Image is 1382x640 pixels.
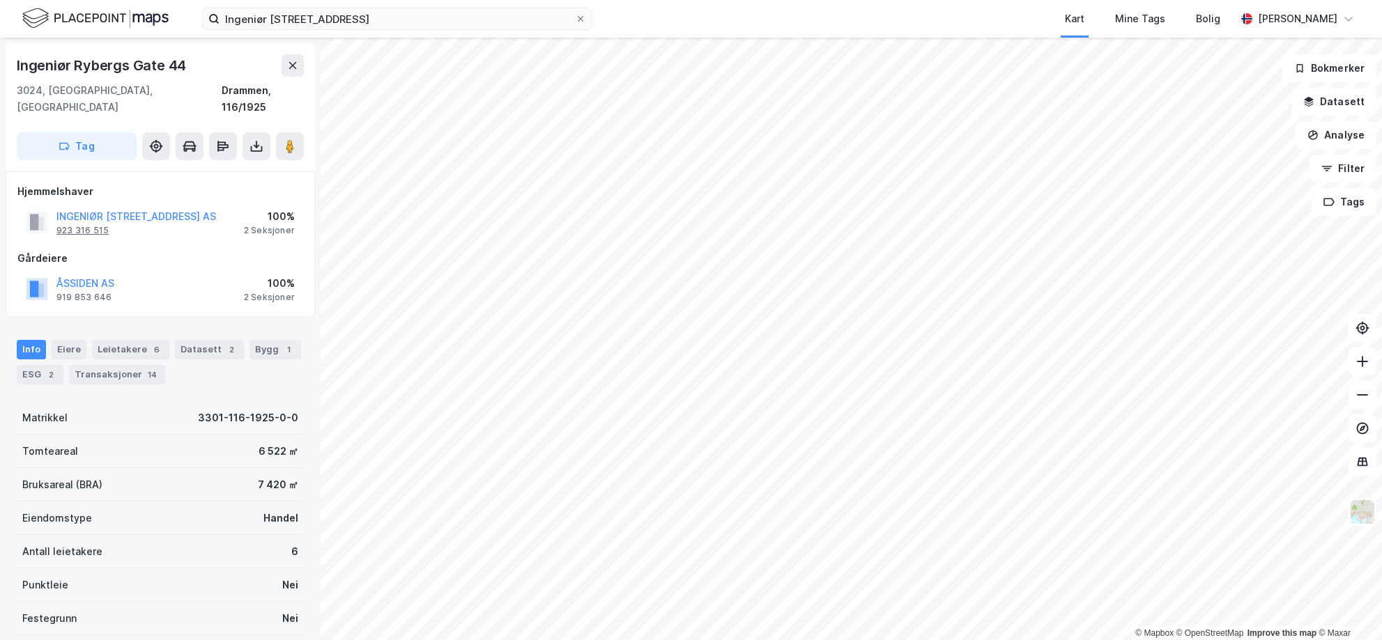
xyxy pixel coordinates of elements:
button: Bokmerker [1282,54,1376,82]
iframe: Chat Widget [1312,573,1382,640]
div: Bygg [249,340,301,359]
div: 2 Seksjoner [244,225,295,236]
div: 2 Seksjoner [244,292,295,303]
div: 100% [244,275,295,292]
div: Punktleie [22,577,68,593]
div: Kontrollprogram for chat [1312,573,1382,640]
div: Matrikkel [22,409,68,426]
div: Mine Tags [1115,10,1165,27]
div: 2 [44,368,58,382]
button: Filter [1310,155,1376,182]
div: 7 420 ㎡ [258,476,298,493]
div: Info [17,340,46,359]
div: Bruksareal (BRA) [22,476,102,493]
div: Antall leietakere [22,543,102,560]
div: 3301-116-1925-0-0 [198,409,298,426]
div: ESG [17,365,63,384]
div: Festegrunn [22,610,77,627]
button: Analyse [1296,121,1376,149]
div: Leietakere [92,340,169,359]
div: Ingeniør Rybergs Gate 44 [17,54,189,77]
div: 6 [150,343,164,357]
div: Bolig [1196,10,1220,27]
div: Tomteareal [22,443,78,460]
div: Handel [263,510,298,526]
a: Mapbox [1135,628,1174,638]
div: [PERSON_NAME] [1258,10,1337,27]
img: Z [1349,499,1376,525]
div: 100% [244,208,295,225]
button: Datasett [1291,88,1376,116]
a: OpenStreetMap [1176,628,1244,638]
div: 919 853 646 [56,292,112,303]
div: Eiendomstype [22,510,92,526]
div: Nei [282,577,298,593]
div: 3024, [GEOGRAPHIC_DATA], [GEOGRAPHIC_DATA] [17,82,222,116]
div: Eiere [52,340,86,359]
div: 6 522 ㎡ [259,443,298,460]
div: Gårdeiere [17,250,303,267]
div: 923 316 515 [56,225,109,236]
div: 6 [291,543,298,560]
a: Improve this map [1247,628,1316,638]
div: Nei [282,610,298,627]
img: logo.f888ab2527a4732fd821a326f86c7f29.svg [22,6,169,31]
div: Drammen, 116/1925 [222,82,304,116]
div: Kart [1065,10,1084,27]
div: Datasett [175,340,244,359]
div: Hjemmelshaver [17,183,303,200]
div: 14 [145,368,160,382]
div: 2 [224,343,238,357]
input: Søk på adresse, matrikkel, gårdeiere, leietakere eller personer [220,8,575,29]
div: 1 [282,343,295,357]
button: Tags [1312,188,1376,216]
div: Transaksjoner [69,365,165,384]
button: Tag [17,132,137,160]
